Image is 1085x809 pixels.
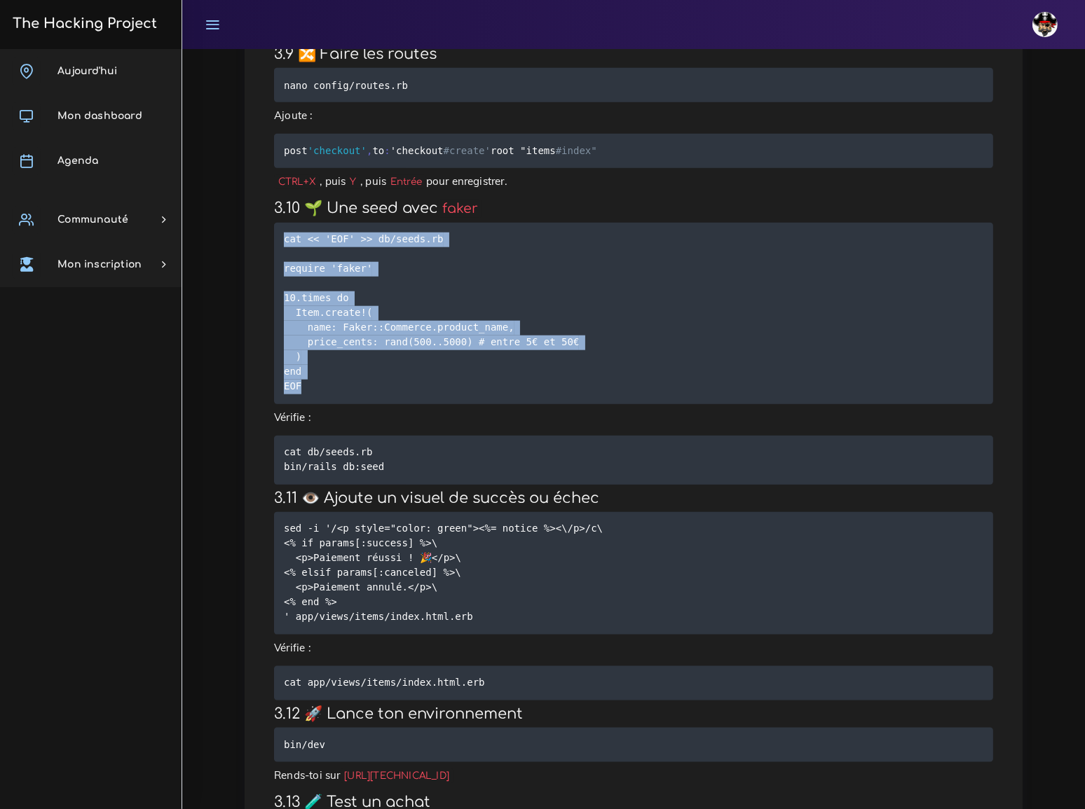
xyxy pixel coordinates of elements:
[274,705,993,723] h3: 3.12 🚀 Lance ton environnement
[274,173,993,190] p: , puis , puis pour enregistrer.
[308,145,367,156] span: 'checkout'
[274,409,993,426] p: Vérifie :
[284,738,329,753] code: bin/dev
[274,46,993,63] h3: 3.9 🔀 Faire les routes
[284,78,412,93] code: nano config/routes.rb
[284,521,603,625] code: sed -i '/<p style="color: green"><%= notice %><\/p>/c\ <% if params[:success] %>\ <p>Paiement réu...
[384,145,390,156] span: :
[1032,12,1058,37] img: avatar
[284,144,601,159] code: post to 'checkout root "items
[386,175,425,190] code: Entrée
[556,145,597,156] span: #index"
[57,155,98,166] span: Agenda
[274,175,320,190] code: CTRL+X
[274,107,993,124] p: Ajoute :
[57,111,142,121] span: Mon dashboard
[274,639,993,656] p: Vérifie :
[438,200,482,219] code: faker
[274,490,993,507] h3: 3.11 👁️ Ajoute un visuel de succès ou échec
[367,145,372,156] span: ,
[444,145,491,156] span: #create'
[284,675,489,691] code: cat app/views/items/index.html.erb
[341,769,453,784] code: [URL][TECHNICAL_ID]
[8,16,157,32] h3: The Hacking Project
[284,445,388,475] code: cat db/seeds.rb bin/rails db:seed
[57,214,128,225] span: Communauté
[346,175,360,190] code: Y
[274,767,993,784] p: Rends-toi sur
[274,200,993,217] h3: 3.10 🌱 Une seed avec
[57,66,117,76] span: Aujourd'hui
[57,259,142,270] span: Mon inscription
[284,232,579,394] code: cat << 'EOF' >> db/seeds.rb require 'faker' 10.times do Item.create!( name: Faker::Commerce.produ...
